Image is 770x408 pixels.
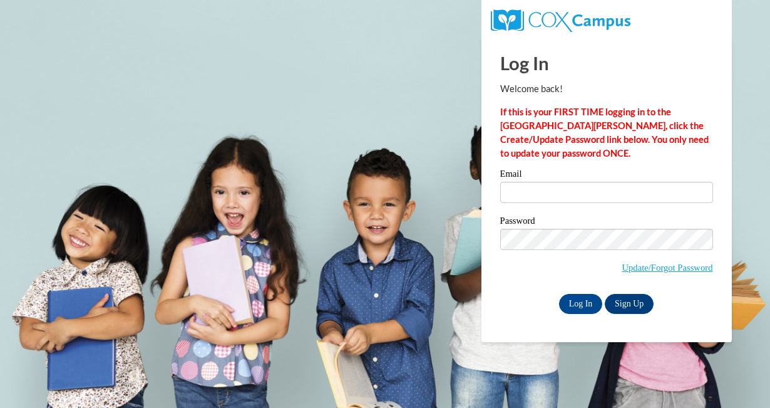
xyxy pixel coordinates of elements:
label: Password [500,216,713,229]
h1: Log In [500,50,713,76]
strong: If this is your FIRST TIME logging in to the [GEOGRAPHIC_DATA][PERSON_NAME], click the Create/Upd... [500,107,709,159]
a: COX Campus [491,14,630,25]
label: Email [500,169,713,182]
p: Welcome back! [500,82,713,96]
a: Sign Up [605,294,654,314]
img: COX Campus [491,9,630,32]
input: Log In [559,294,603,314]
a: Update/Forgot Password [622,263,712,273]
